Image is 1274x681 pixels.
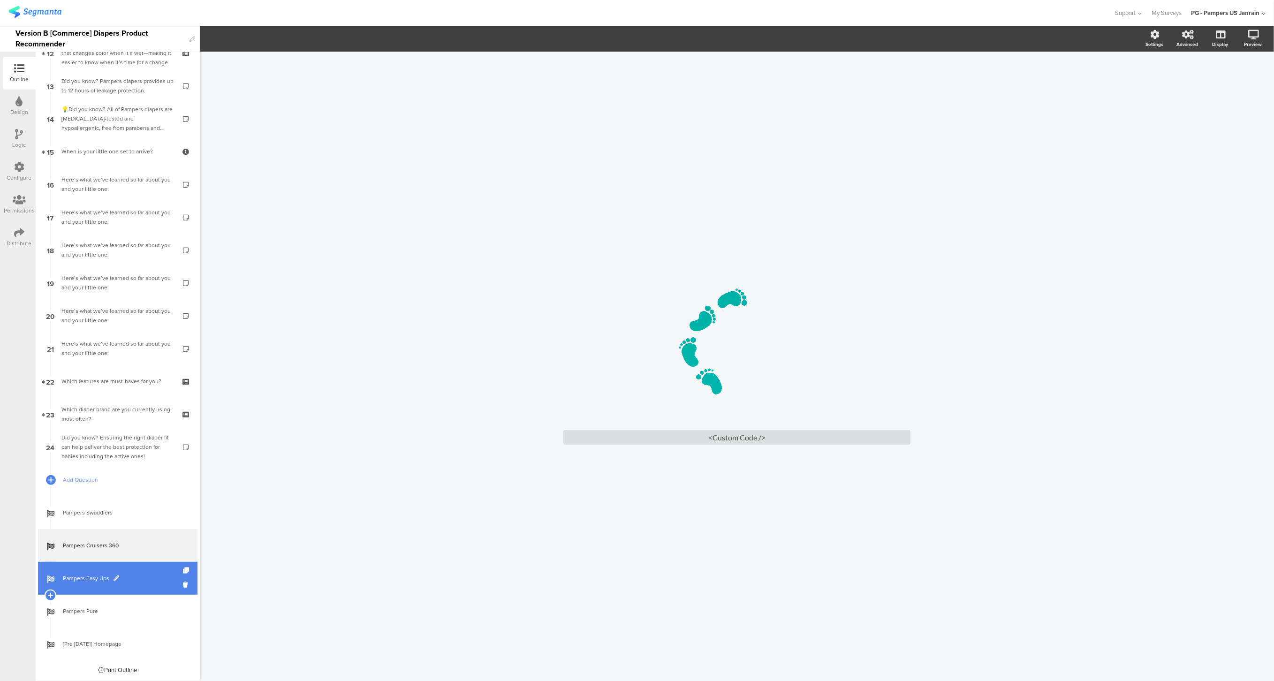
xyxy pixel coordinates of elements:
div: Did you know? Pampers diapers provides up to 12 hours of leakage protection. [61,76,174,95]
a: 14 💡Did you know? All of Pampers diapers are [MEDICAL_DATA]-tested and hypoallergenic, free from ... [38,102,197,135]
div: Preview [1244,41,1262,48]
div: <Custom Code /> [563,430,910,445]
a: 18 Here’s what we’ve learned so far about you and your little one: [38,234,197,266]
span: 24 [46,442,55,452]
span: Pampers Cruisers 360 [63,541,183,550]
div: Advanced [1176,41,1198,48]
div: Logic [13,141,26,149]
a: 24 Did you know? Ensuring the right diaper fit can help deliver the best protection for babies in... [38,431,197,463]
a: 13 Did you know? Pampers diapers provides up to 12 hours of leakage protection. [38,69,197,102]
div: Version B [Commerce] Diapers Product Recommender [15,26,185,52]
span: 15 [47,146,54,157]
div: When is your little one set to arrive? [61,147,174,156]
div: 💡Did you know? All of Pampers diapers are dermatologist-tested and hypoallergenic, free from para... [61,105,174,133]
div: Design [10,108,28,116]
a: Pampers Cruisers 360 [38,529,197,562]
a: 12 A wetness indicator is a line on the diaper that changes color when it’s wet—making it easier ... [38,37,197,69]
span: 22 [46,376,55,386]
div: Here’s what we’ve learned so far about you and your little one: [61,208,174,227]
a: 21 Here’s what we’ve learned so far about you and your little one: [38,332,197,365]
a: 22 Which features are must-haves for you? [38,365,197,398]
span: 23 [46,409,55,419]
div: Which diaper brand are you currently using most often? [61,405,174,424]
div: Here’s what we’ve learned so far about you and your little one: [61,273,174,292]
span: 21 [47,343,54,354]
a: Pampers Pure [38,595,197,628]
div: Display [1212,41,1228,48]
span: Pampers Swaddlers [63,508,183,517]
div: Permissions [4,206,35,215]
span: 17 [47,212,54,222]
span: Pampers Easy Ups [63,574,183,583]
div: Here’s what we’ve learned so far about you and your little one: [61,175,174,194]
span: Pampers Pure [63,606,183,616]
div: Here’s what we’ve learned so far about you and your little one: [61,306,174,325]
div: Distribute [7,239,32,248]
span: [Pre [DATE]] Homepage [63,639,183,649]
i: Duplicate [183,567,191,574]
i: Delete [183,580,191,589]
a: Pampers Swaddlers [38,496,197,529]
a: Pampers Easy Ups [38,562,197,595]
a: 17 Here’s what we’ve learned so far about you and your little one: [38,201,197,234]
span: 14 [47,113,54,124]
span: 20 [46,310,55,321]
a: 19 Here’s what we’ve learned so far about you and your little one: [38,266,197,299]
span: 18 [47,245,54,255]
span: Add Question [63,475,183,484]
div: PG - Pampers US Janrain [1191,8,1259,17]
a: 16 Here’s what we’ve learned so far about you and your little one: [38,168,197,201]
a: 15 When is your little one set to arrive? [38,135,197,168]
span: 19 [47,278,54,288]
a: 23 Which diaper brand are you currently using most often? [38,398,197,431]
div: A wetness indicator is a line on the diaper that changes color when it’s wet—making it easier to ... [61,39,174,67]
div: Which features are must-haves for you? [61,377,174,386]
span: Support [1115,8,1136,17]
span: 13 [47,81,54,91]
div: Outline [10,75,29,83]
a: [Pre [DATE]] Homepage [38,628,197,660]
a: 20 Here’s what we’ve learned so far about you and your little one: [38,299,197,332]
div: Here’s what we’ve learned so far about you and your little one: [61,241,174,259]
div: Print Outline [99,666,137,674]
div: Here’s what we’ve learned so far about you and your little one: [61,339,174,358]
span: 12 [47,48,54,58]
img: segmanta logo [8,6,61,18]
div: Settings [1145,41,1163,48]
span: 16 [47,179,54,189]
div: Configure [7,174,32,182]
div: Did you know? Ensuring the right diaper fit can help deliver the best protection for babies inclu... [61,433,174,461]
